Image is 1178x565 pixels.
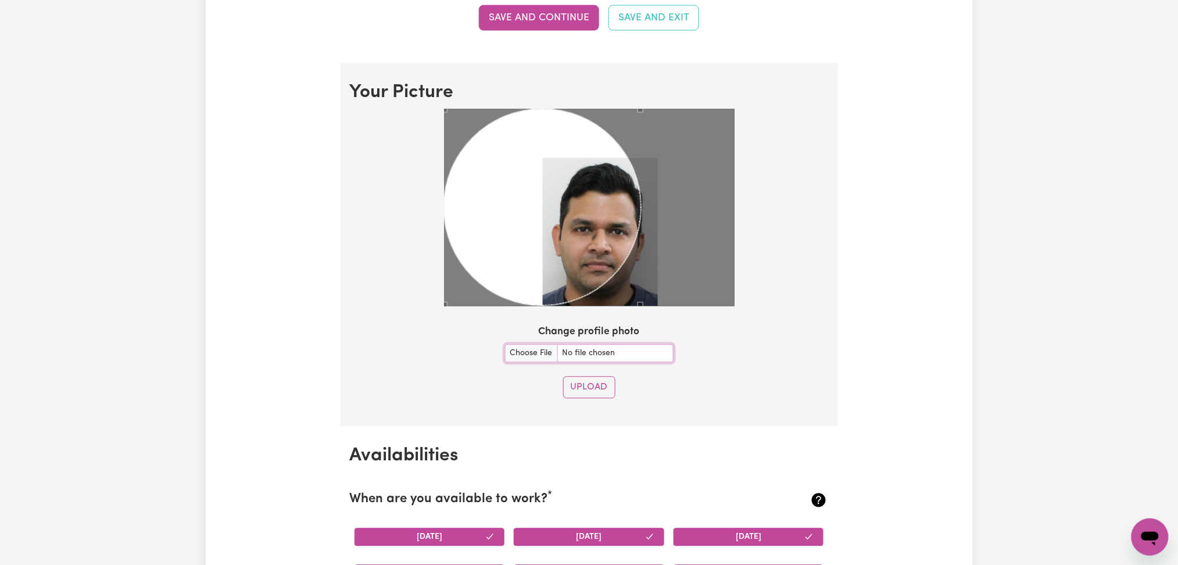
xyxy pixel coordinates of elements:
[350,445,829,467] h2: Availabilities
[1132,518,1169,556] iframe: Button to launch messaging window
[350,82,829,104] h2: Your Picture
[608,5,699,31] button: Save and Exit
[444,109,735,306] img: 2Q==
[539,325,640,340] label: Change profile photo
[674,528,824,546] button: [DATE]
[355,528,505,546] button: [DATE]
[350,492,749,508] h2: When are you available to work?
[563,377,615,399] button: Upload
[514,528,664,546] button: [DATE]
[444,109,641,306] div: Use the arrow keys to move the crop selection area
[479,5,599,31] button: Save and continue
